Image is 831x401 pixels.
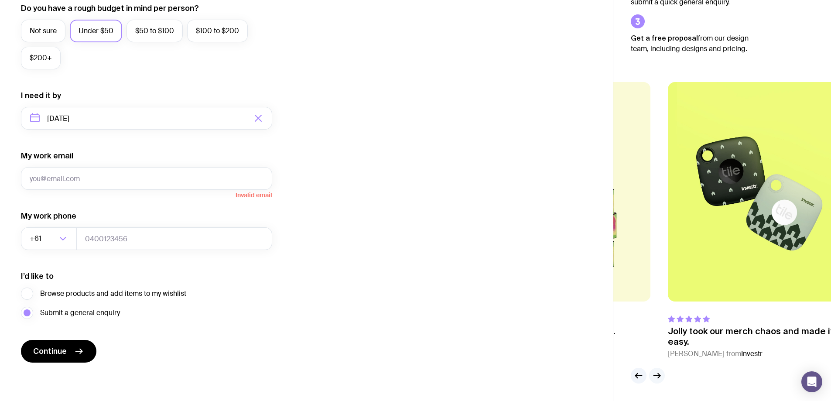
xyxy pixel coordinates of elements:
[33,346,67,356] span: Continue
[21,271,54,281] label: I’d like to
[21,227,77,250] div: Search for option
[21,90,61,101] label: I need it by
[21,47,61,69] label: $200+
[21,340,96,363] button: Continue
[21,20,65,42] label: Not sure
[468,338,616,349] cite: [PERSON_NAME] from
[40,308,120,318] span: Submit a general enquiry
[741,349,763,358] span: Investr
[30,227,43,250] span: +61
[187,20,248,42] label: $100 to $200
[468,326,616,336] p: Every item met our high standards.
[21,107,272,130] input: Select a target date
[21,167,272,190] input: you@email.com
[21,211,76,221] label: My work phone
[127,20,183,42] label: $50 to $100
[631,34,698,42] strong: Get a free proposal
[21,151,73,161] label: My work email
[40,288,186,299] span: Browse products and add items to my wishlist
[21,190,272,199] span: Invalid email
[70,20,122,42] label: Under $50
[76,227,272,250] input: 0400123456
[43,227,57,250] input: Search for option
[631,33,762,54] p: from our design team, including designs and pricing.
[21,3,199,14] label: Do you have a rough budget in mind per person?
[801,371,822,392] div: Open Intercom Messenger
